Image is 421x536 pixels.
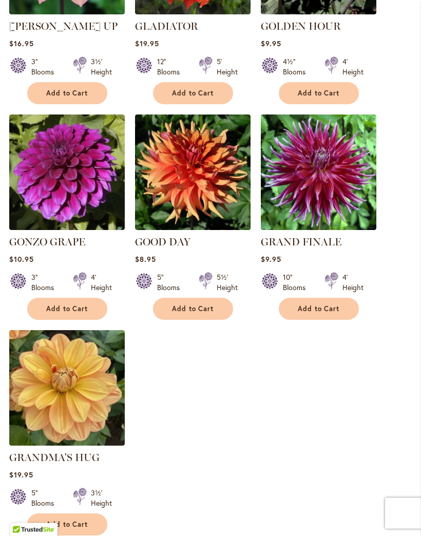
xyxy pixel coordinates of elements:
span: Add to Cart [172,305,214,314]
span: Add to Cart [46,89,88,98]
span: $10.95 [9,255,34,264]
span: Add to Cart [46,305,88,314]
span: $9.95 [261,255,281,264]
button: Add to Cart [279,298,359,320]
img: GRANDMA'S HUG [9,331,125,446]
span: $19.95 [135,39,159,49]
span: Add to Cart [298,305,340,314]
a: GRANDMA'S HUG [9,452,100,464]
span: Add to Cart [298,89,340,98]
span: Add to Cart [46,521,88,529]
span: $8.95 [135,255,156,264]
img: GONZO GRAPE [9,115,125,231]
div: 3½' Height [91,488,112,509]
div: 5" Blooms [31,488,61,509]
a: GONZO GRAPE [9,223,125,233]
div: 3" Blooms [31,273,61,293]
a: Gladiator [135,7,251,17]
div: 10" Blooms [283,273,312,293]
a: GLADIATOR [135,21,198,33]
div: 5' Height [217,57,238,78]
div: 4' Height [342,57,363,78]
button: Add to Cart [27,83,107,105]
div: 3½' Height [91,57,112,78]
a: GONZO GRAPE [9,236,85,248]
div: 3" Blooms [31,57,61,78]
img: Grand Finale [261,115,376,231]
img: GOOD DAY [135,115,251,231]
div: 4½" Blooms [283,57,312,78]
button: Add to Cart [27,514,107,536]
button: Add to Cart [279,83,359,105]
a: GITTY UP [9,7,125,17]
div: 12" Blooms [157,57,186,78]
a: Golden Hour [261,7,376,17]
button: Add to Cart [27,298,107,320]
span: $19.95 [9,470,33,480]
button: Add to Cart [153,298,233,320]
a: GOOD DAY [135,223,251,233]
a: [PERSON_NAME] UP [9,21,118,33]
div: 4' Height [342,273,363,293]
div: 4' Height [91,273,112,293]
span: $16.95 [9,39,34,49]
div: 5" Blooms [157,273,186,293]
button: Add to Cart [153,83,233,105]
a: Grand Finale [261,223,376,233]
div: 5½' Height [217,273,238,293]
span: Add to Cart [172,89,214,98]
span: $9.95 [261,39,281,49]
a: GOLDEN HOUR [261,21,341,33]
a: GRAND FINALE [261,236,341,248]
iframe: Launch Accessibility Center [8,500,36,528]
a: GRANDMA'S HUG [9,438,125,448]
a: GOOD DAY [135,236,190,248]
